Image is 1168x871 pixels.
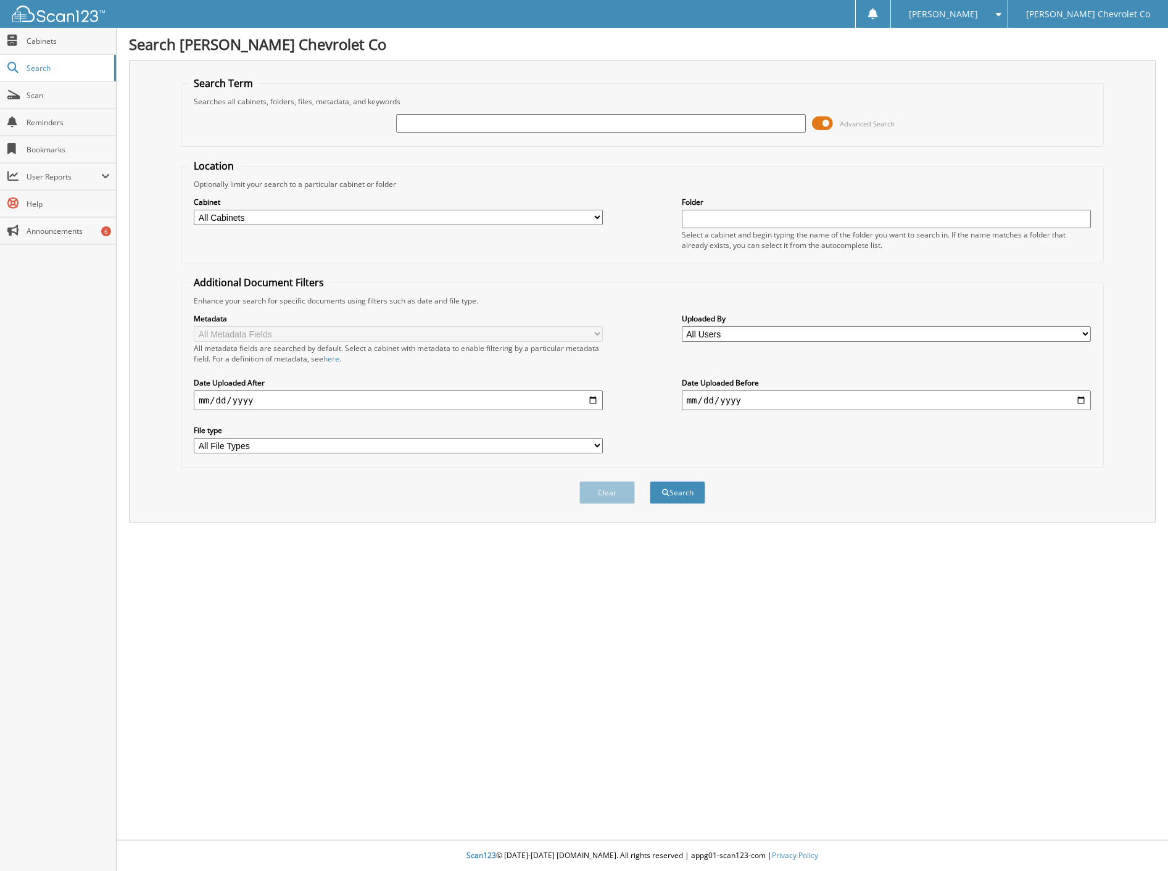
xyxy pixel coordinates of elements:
[323,353,339,364] a: here
[579,481,635,504] button: Clear
[188,159,240,173] legend: Location
[27,90,110,101] span: Scan
[27,117,110,128] span: Reminders
[188,295,1097,306] div: Enhance your search for specific documents using filters such as date and file type.
[188,179,1097,189] div: Optionally limit your search to a particular cabinet or folder
[27,226,110,236] span: Announcements
[188,76,259,90] legend: Search Term
[27,199,110,209] span: Help
[840,119,895,128] span: Advanced Search
[27,63,108,73] span: Search
[27,144,110,155] span: Bookmarks
[1026,10,1150,18] span: [PERSON_NAME] Chevrolet Co
[682,378,1091,388] label: Date Uploaded Before
[27,171,101,182] span: User Reports
[12,6,105,22] img: scan123-logo-white.svg
[129,34,1156,54] h1: Search [PERSON_NAME] Chevrolet Co
[117,841,1168,871] div: © [DATE]-[DATE] [DOMAIN_NAME]. All rights reserved | appg01-scan123-com |
[194,378,603,388] label: Date Uploaded After
[650,481,705,504] button: Search
[194,343,603,364] div: All metadata fields are searched by default. Select a cabinet with metadata to enable filtering b...
[772,850,818,861] a: Privacy Policy
[194,313,603,324] label: Metadata
[101,226,111,236] div: 6
[682,313,1091,324] label: Uploaded By
[188,276,330,289] legend: Additional Document Filters
[909,10,978,18] span: [PERSON_NAME]
[682,197,1091,207] label: Folder
[682,229,1091,250] div: Select a cabinet and begin typing the name of the folder you want to search in. If the name match...
[194,197,603,207] label: Cabinet
[194,390,603,410] input: start
[27,36,110,46] span: Cabinets
[194,425,603,435] label: File type
[682,390,1091,410] input: end
[466,850,496,861] span: Scan123
[188,96,1097,107] div: Searches all cabinets, folders, files, metadata, and keywords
